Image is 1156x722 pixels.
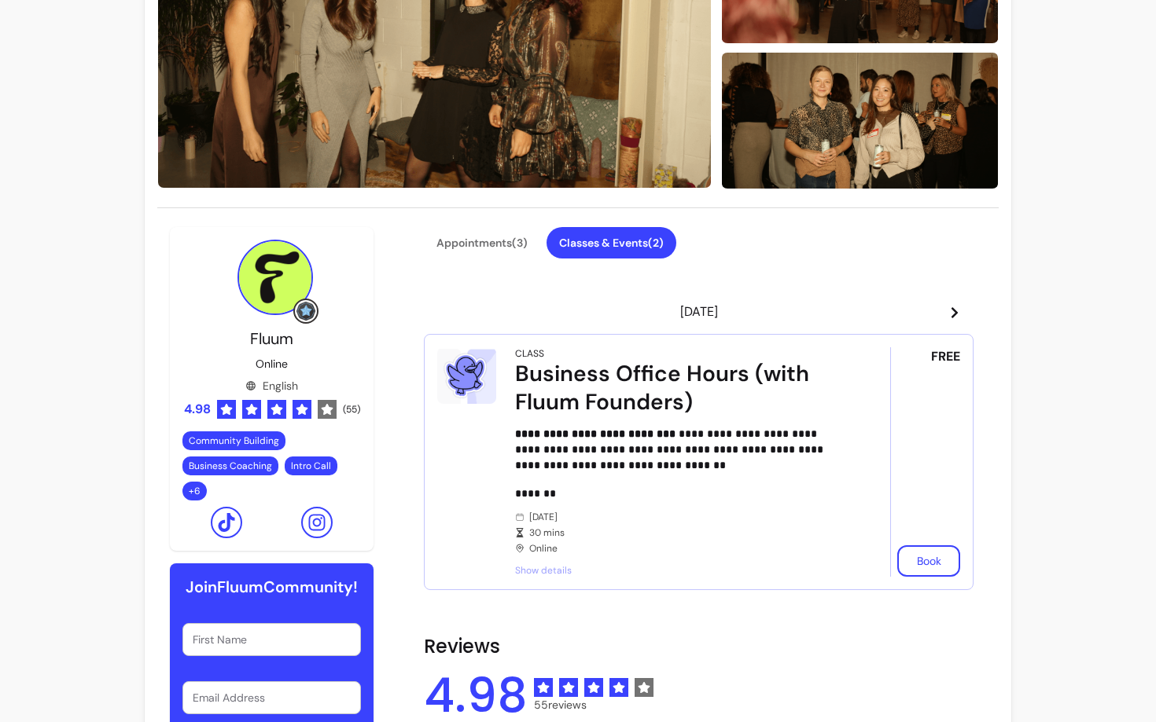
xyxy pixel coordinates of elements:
img: Provider image [237,240,313,315]
div: [DATE] Online [515,511,846,555]
span: Community Building [189,434,279,447]
span: Intro Call [291,460,331,472]
span: ( 55 ) [343,403,360,416]
div: Business Office Hours (with Fluum Founders) [515,360,846,416]
img: Grow [296,302,315,321]
input: Email Address [193,690,352,706]
span: + 6 [186,485,204,497]
span: Show details [515,564,846,577]
header: [DATE] [424,296,974,328]
img: image-2 [721,51,999,190]
span: FREE [931,347,960,366]
button: Appointments(3) [424,227,540,258]
div: English [245,378,298,394]
div: Class [515,347,544,360]
span: 4.98 [424,672,528,719]
input: First Name [193,632,352,647]
img: Business Office Hours (with Fluum Founders) [437,347,496,404]
span: 55 reviews [534,697,653,713]
button: Classes & Events(2) [547,227,676,258]
p: Online [256,356,288,372]
span: 30 mins [529,526,846,539]
span: Business Coaching [189,460,272,472]
span: Fluum [250,328,293,349]
h6: Join Fluum Community! [186,576,358,598]
button: Book [897,545,960,577]
span: 4.98 [184,400,211,419]
h2: Reviews [424,634,974,659]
